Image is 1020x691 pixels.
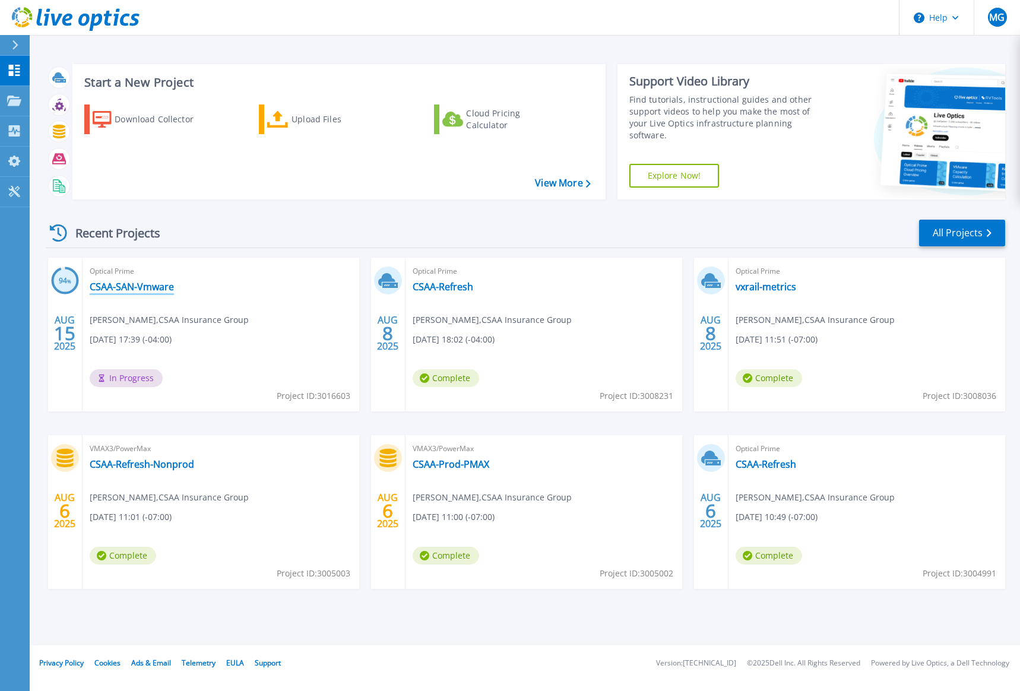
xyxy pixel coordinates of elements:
[53,312,76,355] div: AUG 2025
[259,104,391,134] a: Upload Files
[90,313,249,327] span: [PERSON_NAME] , CSAA Insurance Group
[736,511,818,524] span: [DATE] 10:49 (-07:00)
[736,458,796,470] a: CSAA-Refresh
[871,660,1009,667] li: Powered by Live Optics, a Dell Technology
[46,218,176,248] div: Recent Projects
[413,281,473,293] a: CSAA-Refresh
[535,177,590,189] a: View More
[90,458,194,470] a: CSAA-Refresh-Nonprod
[292,107,387,131] div: Upload Files
[51,274,79,288] h3: 94
[90,491,249,504] span: [PERSON_NAME] , CSAA Insurance Group
[699,489,722,532] div: AUG 2025
[413,491,572,504] span: [PERSON_NAME] , CSAA Insurance Group
[413,333,495,346] span: [DATE] 18:02 (-04:00)
[629,74,826,89] div: Support Video Library
[277,389,350,402] span: Project ID: 3016603
[255,658,281,668] a: Support
[90,442,352,455] span: VMAX3/PowerMax
[54,328,75,338] span: 15
[629,164,720,188] a: Explore Now!
[67,278,71,284] span: %
[705,328,716,338] span: 8
[923,389,996,402] span: Project ID: 3008036
[747,660,860,667] li: © 2025 Dell Inc. All Rights Reserved
[84,76,590,89] h3: Start a New Project
[466,107,561,131] div: Cloud Pricing Calculator
[736,313,895,327] span: [PERSON_NAME] , CSAA Insurance Group
[182,658,216,668] a: Telemetry
[90,547,156,565] span: Complete
[919,220,1005,246] a: All Projects
[277,567,350,580] span: Project ID: 3005003
[115,107,210,131] div: Download Collector
[131,658,171,668] a: Ads & Email
[600,389,673,402] span: Project ID: 3008231
[923,567,996,580] span: Project ID: 3004991
[39,658,84,668] a: Privacy Policy
[413,458,489,470] a: CSAA-Prod-PMAX
[705,506,716,516] span: 6
[226,658,244,668] a: EULA
[90,333,172,346] span: [DATE] 17:39 (-04:00)
[736,281,796,293] a: vxrail-metrics
[736,442,998,455] span: Optical Prime
[989,12,1005,22] span: MG
[413,547,479,565] span: Complete
[413,369,479,387] span: Complete
[413,511,495,524] span: [DATE] 11:00 (-07:00)
[413,265,675,278] span: Optical Prime
[413,442,675,455] span: VMAX3/PowerMax
[84,104,217,134] a: Download Collector
[376,312,399,355] div: AUG 2025
[413,313,572,327] span: [PERSON_NAME] , CSAA Insurance Group
[736,369,802,387] span: Complete
[382,506,393,516] span: 6
[656,660,736,667] li: Version: [TECHNICAL_ID]
[736,491,895,504] span: [PERSON_NAME] , CSAA Insurance Group
[382,328,393,338] span: 8
[699,312,722,355] div: AUG 2025
[736,333,818,346] span: [DATE] 11:51 (-07:00)
[90,511,172,524] span: [DATE] 11:01 (-07:00)
[736,265,998,278] span: Optical Prime
[90,281,174,293] a: CSAA-SAN-Vmware
[376,489,399,532] div: AUG 2025
[53,489,76,532] div: AUG 2025
[600,567,673,580] span: Project ID: 3005002
[434,104,566,134] a: Cloud Pricing Calculator
[90,265,352,278] span: Optical Prime
[736,547,802,565] span: Complete
[94,658,121,668] a: Cookies
[59,506,70,516] span: 6
[629,94,826,141] div: Find tutorials, instructional guides and other support videos to help you make the most of your L...
[90,369,163,387] span: In Progress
